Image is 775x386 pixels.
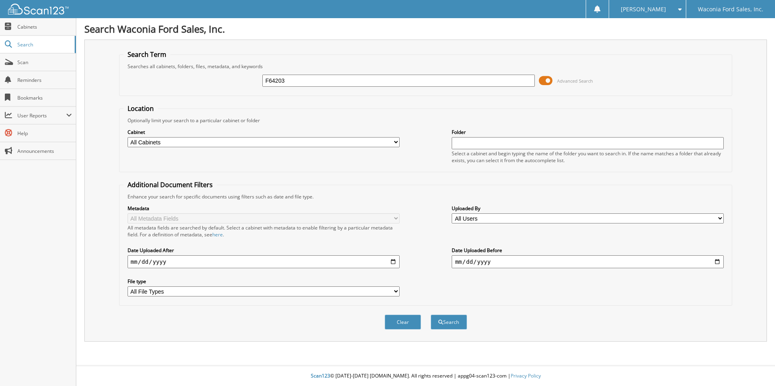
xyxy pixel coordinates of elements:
[128,224,400,238] div: All metadata fields are searched by default. Select a cabinet with metadata to enable filtering b...
[128,129,400,136] label: Cabinet
[76,366,775,386] div: © [DATE]-[DATE] [DOMAIN_NAME]. All rights reserved | appg04-scan123-com |
[128,255,400,268] input: start
[452,129,724,136] label: Folder
[17,94,72,101] span: Bookmarks
[128,205,400,212] label: Metadata
[124,193,728,200] div: Enhance your search for specific documents using filters such as date and file type.
[124,104,158,113] legend: Location
[124,50,170,59] legend: Search Term
[84,22,767,35] h1: Search Waconia Ford Sales, Inc.
[17,23,72,30] span: Cabinets
[17,41,71,48] span: Search
[311,372,330,379] span: Scan123
[128,278,400,285] label: File type
[452,205,724,212] label: Uploaded By
[17,77,72,83] span: Reminders
[511,372,541,379] a: Privacy Policy
[557,78,593,84] span: Advanced Search
[124,63,728,70] div: Searches all cabinets, folders, files, metadata, and keywords
[452,255,724,268] input: end
[8,4,69,15] img: scan123-logo-white.svg
[17,148,72,154] span: Announcements
[452,247,724,254] label: Date Uploaded Before
[128,247,400,254] label: Date Uploaded After
[735,347,775,386] iframe: Chat Widget
[621,7,666,12] span: [PERSON_NAME]
[212,231,223,238] a: here
[124,117,728,124] div: Optionally limit your search to a particular cabinet or folder
[431,315,467,330] button: Search
[698,7,763,12] span: Waconia Ford Sales, Inc.
[17,112,66,119] span: User Reports
[124,180,217,189] legend: Additional Document Filters
[17,59,72,66] span: Scan
[452,150,724,164] div: Select a cabinet and begin typing the name of the folder you want to search in. If the name match...
[17,130,72,137] span: Help
[385,315,421,330] button: Clear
